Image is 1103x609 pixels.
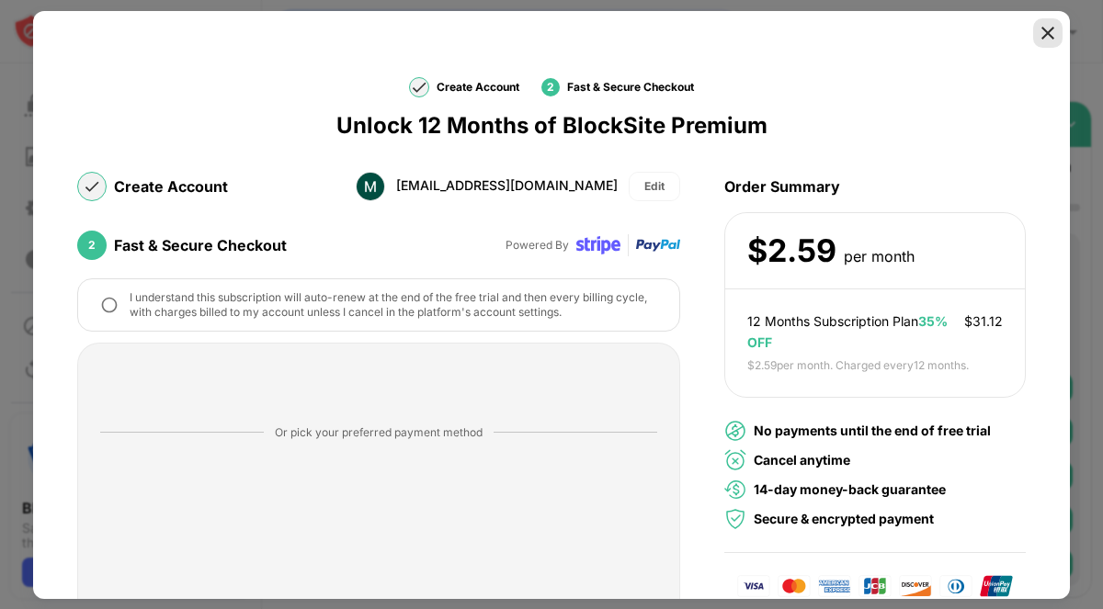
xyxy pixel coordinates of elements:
div: $ 2.59 [747,232,836,270]
img: money-back.svg [724,479,746,501]
img: american-express-card.svg [818,575,851,597]
img: jcb-card.svg [859,575,892,597]
img: diner-clabs-card.svg [939,575,972,597]
img: stripe-transparent.svg [576,223,620,267]
img: paypal-transparent.svg [636,223,680,267]
div: Create Account [114,177,228,196]
div: Edit [644,177,665,196]
div: Fast & Secure Checkout [567,80,694,94]
div: Unlock 12 Months of BlockSite Premium [336,112,768,139]
div: I understand this subscription will auto-renew at the end of the free trial and then every billin... [130,290,657,320]
img: checkout-round-off.svg [100,296,119,314]
div: Cancel anytime [754,450,850,470]
div: $ 2.59 per month. Charged every 12 months . [747,356,969,375]
div: 2 [541,78,560,96]
img: ACg8ocIq7G_9f3z9jep98sJ-GcBPFm8qIYl1E26qJCVJO_OfswEp7Q=s96-c [356,172,385,201]
div: Powered By [506,236,569,254]
div: 14-day money-back guarantee [754,479,946,500]
div: $ 31.12 [964,311,1003,332]
iframe: PayPal [100,366,657,402]
div: Fast & Secure Checkout [114,236,287,254]
img: visa-card.svg [737,575,770,597]
img: check-mark [412,82,426,93]
img: union-pay-card.svg [980,575,1013,597]
img: discover-card.svg [899,575,932,597]
img: cancel-anytime-green.svg [724,449,746,471]
div: Secure & encrypted payment [754,509,934,529]
div: 12 Months Subscription Plan [747,311,949,353]
div: [EMAIL_ADDRESS][DOMAIN_NAME] [396,175,618,196]
div: 2 [77,231,107,260]
div: per month [844,243,915,270]
div: Order Summary [724,161,1026,212]
img: check-mark [85,181,99,192]
div: Or pick your preferred payment method [275,423,483,442]
img: master-card.svg [778,575,811,597]
img: no-payment.svg [724,420,746,442]
div: Create Account [437,80,519,94]
div: No payments until the end of free trial [754,421,991,441]
img: secured-payment-green.svg [724,508,746,530]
